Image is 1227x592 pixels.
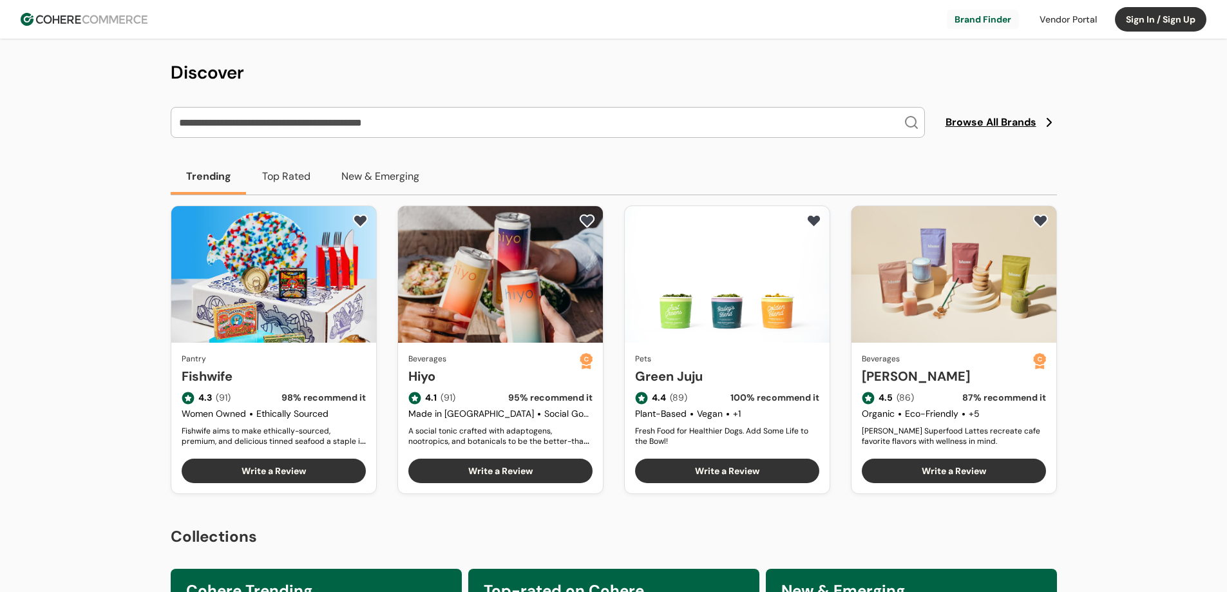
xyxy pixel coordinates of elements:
button: add to favorite [576,211,598,231]
button: Write a Review [408,459,593,483]
img: Cohere Logo [21,13,147,26]
a: Browse All Brands [946,115,1057,130]
span: Discover [171,61,244,84]
button: add to favorite [803,211,824,231]
button: Top Rated [247,158,326,195]
button: Write a Review [635,459,819,483]
a: Hiyo [408,367,580,386]
button: add to favorite [350,211,371,231]
a: Fishwife [182,367,366,386]
button: add to favorite [1030,211,1051,231]
button: Trending [171,158,247,195]
button: Write a Review [182,459,366,483]
button: Write a Review [862,459,1046,483]
a: [PERSON_NAME] [862,367,1033,386]
a: Green Juju [635,367,819,386]
button: Sign In / Sign Up [1115,7,1206,32]
h2: Collections [171,525,1057,548]
button: New & Emerging [326,158,435,195]
span: Browse All Brands [946,115,1036,130]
